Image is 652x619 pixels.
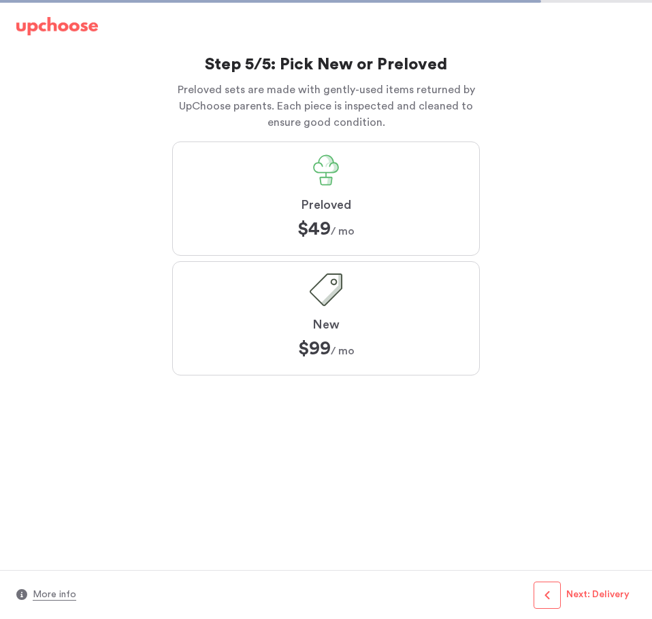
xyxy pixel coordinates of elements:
[301,197,351,214] span: Preloved
[297,219,331,238] strong: $49
[16,17,98,36] img: UpChoose
[297,219,355,238] span: / mo
[16,17,98,42] a: UpChoose
[33,587,76,603] button: More info
[172,82,480,131] p: Preloved sets are made with gently-used items returned by UpChoose parents. Each piece is inspect...
[566,582,630,609] button: Next: Delivery
[172,54,480,76] h2: Step 5/5: Pick New or Preloved
[298,339,331,358] strong: $99
[566,589,630,601] span: Next: Delivery
[298,339,355,358] span: / mo
[312,317,340,333] span: New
